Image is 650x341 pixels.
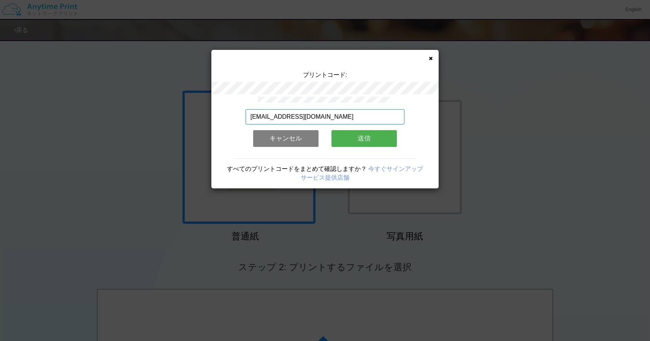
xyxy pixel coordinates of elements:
span: プリントコード: [303,72,347,78]
span: すべてのプリントコードをまとめて確認しますか？ [227,166,367,172]
button: キャンセル [253,130,319,147]
input: メールアドレス [246,109,405,124]
button: 送信 [331,130,397,147]
a: サービス提供店舗 [301,174,349,181]
a: 今すぐサインアップ [368,166,423,172]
